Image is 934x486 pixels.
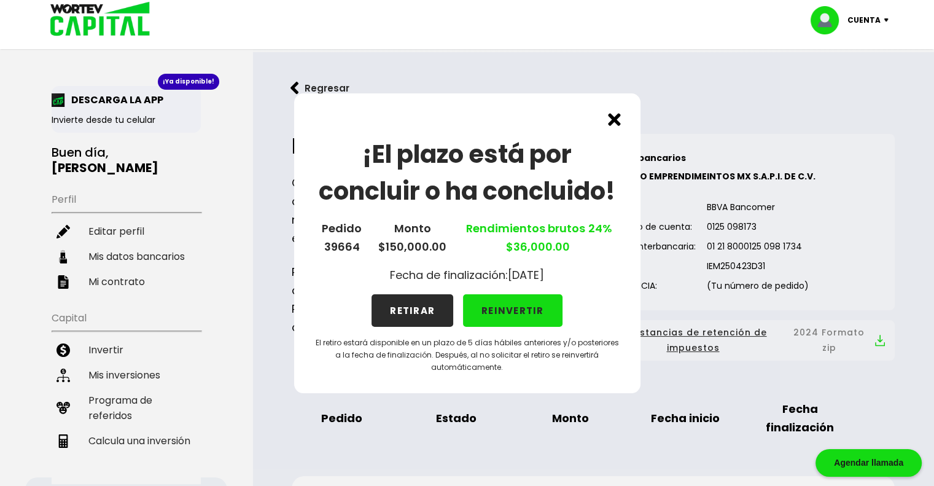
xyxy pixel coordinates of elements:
[463,221,612,254] a: Rendimientos brutos $36,000.00
[815,449,922,477] div: Agendar llamada
[378,219,446,256] p: Monto $150,000.00
[314,337,621,374] p: El retiro estará disponible en un plazo de 5 días hábiles anteriores y/o posteriores a la fecha d...
[463,294,562,327] button: REINVERTIR
[847,11,881,29] p: Cuenta
[881,18,897,22] img: icon-down
[585,221,612,236] span: 24%
[390,266,544,284] p: Fecha de finalización: [DATE]
[608,113,621,126] img: cross.ed5528e3.svg
[314,136,621,210] h1: ¡El plazo está por concluir o ha concluido!
[372,294,453,327] button: RETIRAR
[811,6,847,34] img: profile-image
[322,219,362,256] p: Pedido 39664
